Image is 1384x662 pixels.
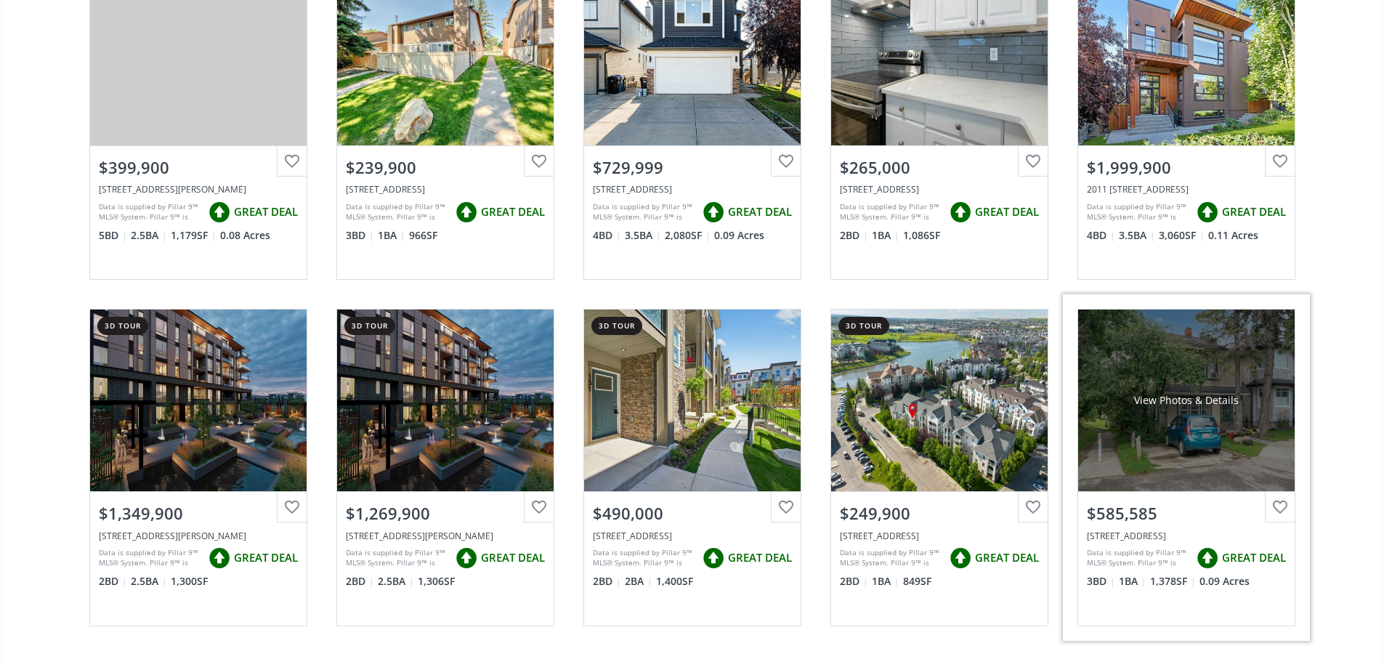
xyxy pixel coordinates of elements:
[593,201,695,223] div: Data is supplied by Pillar 9™ MLS® System. Pillar 9™ is the owner of the copyright in its MLS® Sy...
[131,574,167,589] span: 2.5 BA
[99,574,127,589] span: 2 BD
[1159,228,1205,243] span: 3,060 SF
[593,228,621,243] span: 4 BD
[481,550,545,565] span: GREAT DEAL
[1150,574,1196,589] span: 1,378 SF
[205,544,234,573] img: rating icon
[665,228,711,243] span: 2,080 SF
[1087,228,1115,243] span: 4 BD
[840,502,1039,525] div: $249,900
[975,204,1039,219] span: GREAT DEAL
[656,574,693,589] span: 1,400 SF
[346,530,545,542] div: 4185 Norford Avenue NW #204, Calgary, AB T2L 2K7
[1119,228,1155,243] span: 3.5 BA
[872,574,899,589] span: 1 BA
[1087,201,1189,223] div: Data is supplied by Pillar 9™ MLS® System. Pillar 9™ is the owner of the copyright in its MLS® Sy...
[131,228,167,243] span: 2.5 BA
[418,574,455,589] span: 1,306 SF
[593,156,792,179] div: $729,999
[346,547,448,569] div: Data is supplied by Pillar 9™ MLS® System. Pillar 9™ is the owner of the copyright in its MLS® Sy...
[840,530,1039,542] div: 17 Country Village Bay NE #1303, Calgary, AB T3K 5Z3
[99,547,201,569] div: Data is supplied by Pillar 9™ MLS® System. Pillar 9™ is the owner of the copyright in its MLS® Sy...
[1222,204,1286,219] span: GREAT DEAL
[946,544,975,573] img: rating icon
[171,574,208,589] span: 1,300 SF
[1193,544,1222,573] img: rating icon
[346,502,545,525] div: $1,269,900
[728,550,792,565] span: GREAT DEAL
[840,183,1039,195] div: 2520 Palliser Drive SW #1005, Calgary, AB T2V 4S9
[1063,294,1310,640] a: View Photos & Details$585,585[STREET_ADDRESS]Data is supplied by Pillar 9™ MLS® System. Pillar 9™...
[99,228,127,243] span: 5 BD
[452,198,481,227] img: rating icon
[99,156,298,179] div: $399,900
[625,228,661,243] span: 3.5 BA
[840,547,942,569] div: Data is supplied by Pillar 9™ MLS® System. Pillar 9™ is the owner of the copyright in its MLS® Sy...
[99,502,298,525] div: $1,349,900
[840,574,868,589] span: 2 BD
[1087,530,1286,542] div: 2452 28 Avenue SW, Calgary, AB T2T 1L1
[171,228,216,243] span: 1,179 SF
[903,228,940,243] span: 1,086 SF
[1119,574,1146,589] span: 1 BA
[481,204,545,219] span: GREAT DEAL
[99,183,298,195] div: 12 Whitmire Bay NE, Calgary, AB T1Y5X4
[99,201,201,223] div: Data is supplied by Pillar 9™ MLS® System. Pillar 9™ is the owner of the copyright in its MLS® Sy...
[593,530,792,542] div: 2117 81St Street SW #151, Calgary, AB T3H 6H5
[872,228,899,243] span: 1 BA
[1087,547,1189,569] div: Data is supplied by Pillar 9™ MLS® System. Pillar 9™ is the owner of the copyright in its MLS® Sy...
[378,228,405,243] span: 1 BA
[1087,156,1286,179] div: $1,999,900
[1087,502,1286,525] div: $585,585
[714,228,764,243] span: 0.09 Acres
[99,530,298,542] div: 4180 Kovitz Avenue NW #206, Calgary, AB T2L 2K7
[625,574,652,589] span: 2 BA
[1199,574,1250,589] span: 0.09 Acres
[452,544,481,573] img: rating icon
[205,198,234,227] img: rating icon
[75,294,322,640] a: 3d tour$1,349,900[STREET_ADDRESS][PERSON_NAME]Data is supplied by Pillar 9™ MLS® System. Pillar 9...
[409,228,437,243] span: 966 SF
[903,574,931,589] span: 849 SF
[346,201,448,223] div: Data is supplied by Pillar 9™ MLS® System. Pillar 9™ is the owner of the copyright in its MLS® Sy...
[699,544,728,573] img: rating icon
[699,198,728,227] img: rating icon
[728,204,792,219] span: GREAT DEAL
[840,156,1039,179] div: $265,000
[346,228,374,243] span: 3 BD
[346,574,374,589] span: 2 BD
[569,294,816,640] a: 3d tour$490,000[STREET_ADDRESS]Data is supplied by Pillar 9™ MLS® System. Pillar 9™ is the owner ...
[975,550,1039,565] span: GREAT DEAL
[593,502,792,525] div: $490,000
[346,183,545,195] div: 5404 10 Avenue SE #112, Calgary, AB T2A5G4
[946,198,975,227] img: rating icon
[346,156,545,179] div: $239,900
[234,550,298,565] span: GREAT DEAL
[840,201,942,223] div: Data is supplied by Pillar 9™ MLS® System. Pillar 9™ is the owner of the copyright in its MLS® Sy...
[1087,574,1115,589] span: 3 BD
[1193,198,1222,227] img: rating icon
[840,228,868,243] span: 2 BD
[593,183,792,195] div: 57 Saddlecrest Park NE, Calgary, AB T3J 5L4
[1087,183,1286,195] div: 2011 29 Avenue SW, Calgary, AB T2T 1N4
[1134,393,1239,408] div: View Photos & Details
[593,574,621,589] span: 2 BD
[322,294,569,640] a: 3d tour$1,269,900[STREET_ADDRESS][PERSON_NAME]Data is supplied by Pillar 9™ MLS® System. Pillar 9...
[220,228,270,243] span: 0.08 Acres
[1208,228,1258,243] span: 0.11 Acres
[1222,550,1286,565] span: GREAT DEAL
[234,204,298,219] span: GREAT DEAL
[378,574,414,589] span: 2.5 BA
[593,547,695,569] div: Data is supplied by Pillar 9™ MLS® System. Pillar 9™ is the owner of the copyright in its MLS® Sy...
[816,294,1063,640] a: 3d tour$249,900[STREET_ADDRESS]Data is supplied by Pillar 9™ MLS® System. Pillar 9™ is the owner ...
